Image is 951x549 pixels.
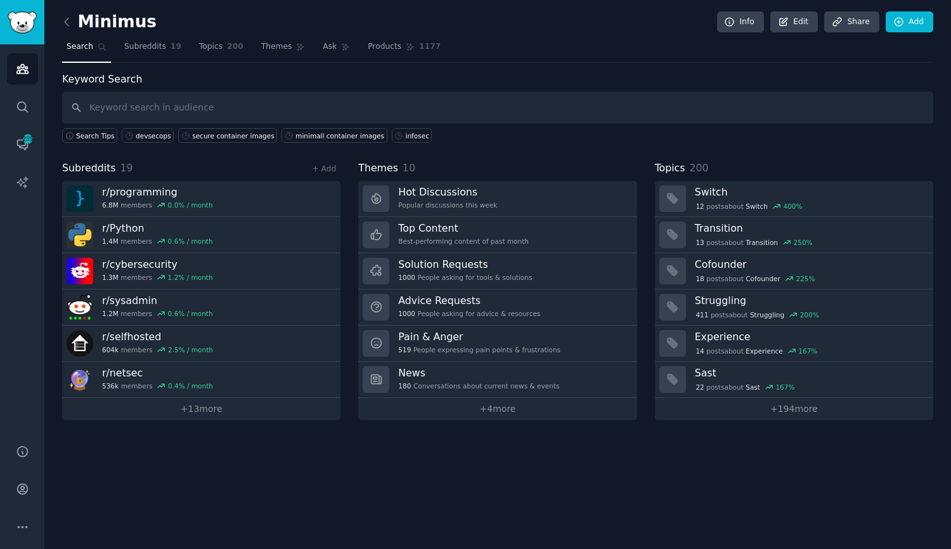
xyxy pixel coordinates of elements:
[102,345,119,354] span: 604k
[403,162,415,174] span: 10
[358,161,398,176] span: Themes
[102,273,213,282] div: members
[398,222,529,235] h3: Top Content
[102,309,119,318] span: 1.2M
[168,345,213,354] div: 2.5 % / month
[102,237,119,246] span: 1.4M
[824,11,879,33] a: Share
[695,366,924,380] h3: Sast
[398,345,411,354] span: 519
[695,345,818,357] div: post s about
[358,217,637,253] a: Top ContentBest-performing content of past month
[168,381,213,390] div: 0.4 % / month
[67,330,93,357] img: selfhosted
[120,162,133,174] span: 19
[136,131,171,140] div: devsecops
[695,185,924,199] h3: Switch
[62,37,111,63] a: Search
[746,202,768,211] span: Switch
[192,131,275,140] div: secure container images
[655,289,933,326] a: Struggling411postsaboutStruggling200%
[695,274,704,283] span: 18
[124,41,166,53] span: Subreddits
[102,309,213,318] div: members
[886,11,933,33] a: Add
[168,309,213,318] div: 0.6 % / month
[368,41,401,53] span: Products
[102,330,213,343] h3: r/ selfhosted
[62,73,142,85] label: Keyword Search
[398,381,559,390] div: Conversations about current news & events
[358,362,637,398] a: News180Conversations about current news & events
[695,258,924,271] h3: Cofounder
[796,274,815,283] div: 225 %
[406,131,429,140] div: infosec
[798,347,817,355] div: 167 %
[358,289,637,326] a: Advice Requests1000People asking for advice & resources
[102,201,213,209] div: members
[398,294,540,307] h3: Advice Requests
[746,238,778,247] span: Transition
[695,238,704,247] span: 13
[227,41,243,53] span: 200
[261,41,292,53] span: Themes
[295,131,384,140] div: minimall container images
[398,273,532,282] div: People asking for tools & solutions
[363,37,445,63] a: Products1177
[398,330,560,343] h3: Pain & Anger
[62,217,340,253] a: r/Python1.4Mmembers0.6% / month
[695,383,704,392] span: 22
[102,345,213,354] div: members
[102,222,213,235] h3: r/ Python
[67,41,93,53] span: Search
[62,253,340,289] a: r/cybersecurity1.3Mmembers1.2% / month
[695,310,708,319] span: 411
[67,222,93,248] img: Python
[655,253,933,289] a: Cofounder18postsaboutCofounder225%
[62,128,117,143] button: Search Tips
[398,237,529,246] div: Best-performing content of past month
[62,161,116,176] span: Subreddits
[62,289,340,326] a: r/sysadmin1.2Mmembers0.6% / month
[7,129,38,160] a: 255
[102,185,213,199] h3: r/ programming
[750,310,784,319] span: Struggling
[689,162,708,174] span: 200
[8,11,37,34] img: GummySearch logo
[195,37,248,63] a: Topics200
[392,128,432,143] a: infosec
[398,309,415,318] span: 1000
[358,398,637,420] a: +4more
[257,37,310,63] a: Themes
[695,273,817,284] div: post s about
[695,202,704,211] span: 12
[794,238,813,247] div: 250 %
[695,201,804,212] div: post s about
[102,294,213,307] h3: r/ sysadmin
[102,258,213,271] h3: r/ cybersecurity
[323,41,337,53] span: Ask
[102,381,119,390] span: 536k
[62,362,340,398] a: r/netsec536kmembers0.4% / month
[171,41,181,53] span: 19
[67,294,93,321] img: sysadmin
[358,253,637,289] a: Solution Requests1000People asking for tools & solutions
[398,258,532,271] h3: Solution Requests
[746,274,780,283] span: Cofounder
[358,326,637,362] a: Pain & Anger519People expressing pain points & frustrations
[398,381,411,390] span: 180
[67,366,93,393] img: netsec
[695,222,924,235] h3: Transition
[717,11,764,33] a: Info
[655,217,933,253] a: Transition13postsaboutTransition250%
[199,41,223,53] span: Topics
[398,309,540,318] div: People asking for advice & resources
[120,37,186,63] a: Subreddits19
[358,181,637,217] a: Hot DiscussionsPopular discussions this week
[419,41,441,53] span: 1177
[102,366,213,380] h3: r/ netsec
[67,185,93,212] img: programming
[76,131,115,140] span: Search Tips
[655,398,933,420] a: +194more
[281,128,387,143] a: minimall container images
